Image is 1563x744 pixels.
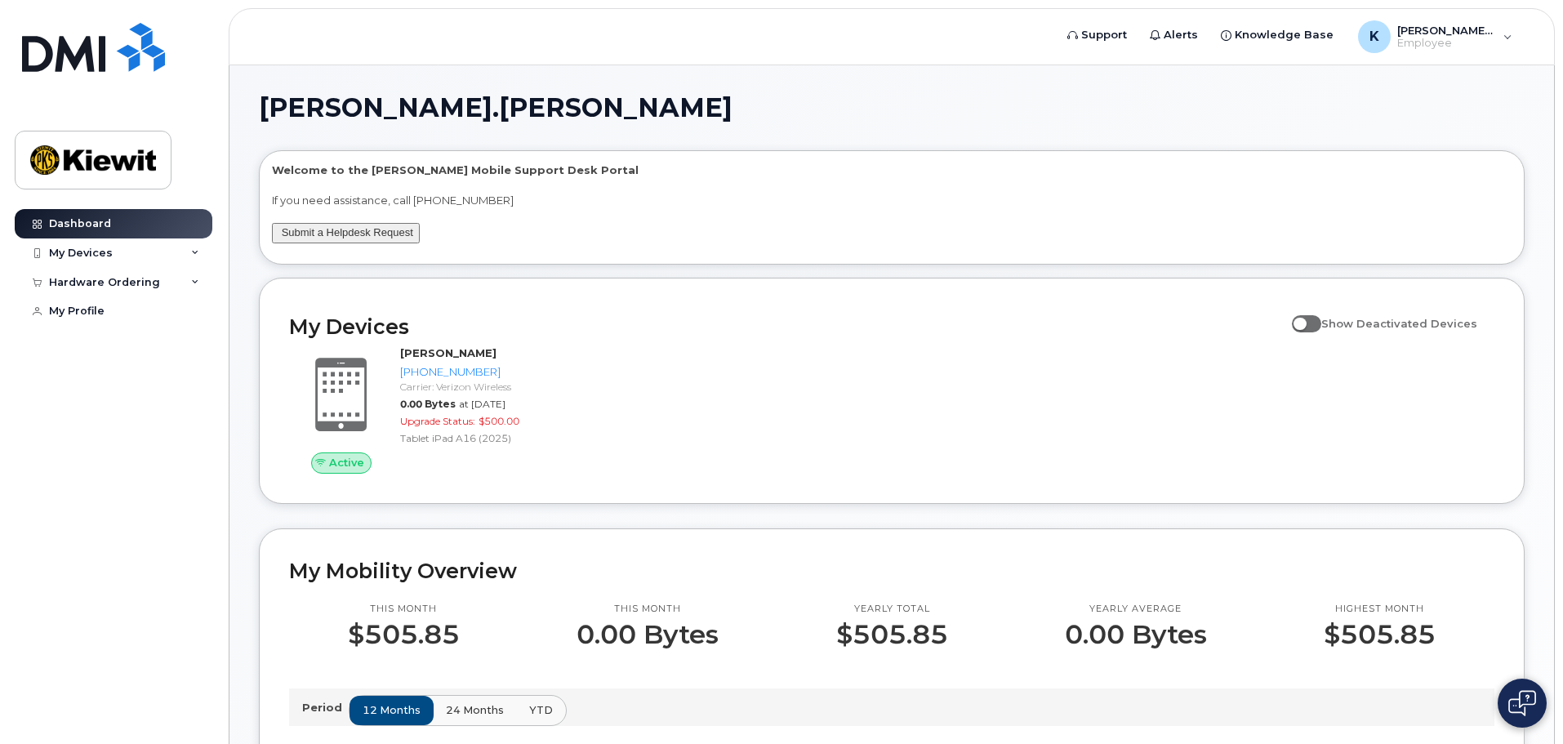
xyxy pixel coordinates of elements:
span: $500.00 [479,415,519,427]
p: This month [348,603,460,616]
div: [PHONE_NUMBER] [400,364,569,380]
img: Open chat [1508,690,1536,716]
div: Tablet iPad A16 (2025) [400,431,569,445]
h2: My Mobility Overview [289,559,1494,583]
p: Period [302,700,349,715]
p: Yearly total [836,603,948,616]
span: at [DATE] [459,398,505,410]
p: If you need assistance, call [PHONE_NUMBER] [272,193,1512,208]
span: [PERSON_NAME].[PERSON_NAME] [259,96,733,120]
button: Submit a Helpdesk Request [272,223,420,243]
p: $505.85 [836,620,948,649]
p: This month [577,603,719,616]
p: 0.00 Bytes [1065,620,1207,649]
span: 0.00 Bytes [400,398,456,410]
p: Yearly average [1065,603,1207,616]
p: Welcome to the [PERSON_NAME] Mobile Support Desk Portal [272,163,1512,178]
div: Carrier: Verizon Wireless [400,380,569,394]
span: Show Deactivated Devices [1321,317,1477,330]
p: 0.00 Bytes [577,620,719,649]
h2: My Devices [289,314,1284,339]
span: 24 months [446,702,504,718]
p: Highest month [1324,603,1436,616]
a: Active[PERSON_NAME][PHONE_NUMBER]Carrier: Verizon Wireless0.00 Bytesat [DATE]Upgrade Status:$500.... [289,345,576,473]
p: $505.85 [1324,620,1436,649]
a: Submit a Helpdesk Request [282,226,413,238]
span: Upgrade Status: [400,415,475,427]
strong: [PERSON_NAME] [400,346,497,359]
input: Show Deactivated Devices [1292,308,1305,321]
p: $505.85 [348,620,460,649]
span: Active [329,455,364,470]
span: YTD [529,702,553,718]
